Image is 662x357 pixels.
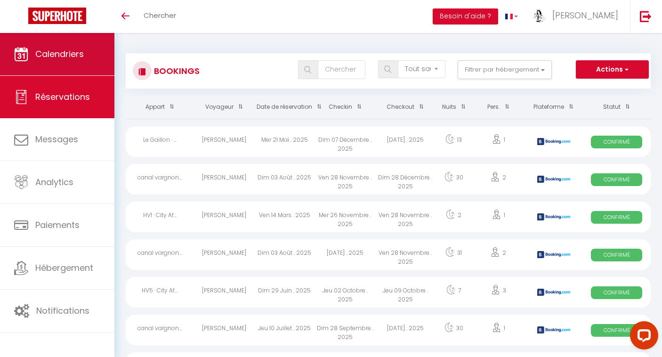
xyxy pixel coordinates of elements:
[375,96,436,119] th: Sort by checkout
[315,96,375,119] th: Sort by checkin
[254,96,315,119] th: Sort by booking date
[525,96,582,119] th: Sort by channel
[436,96,472,119] th: Sort by nights
[532,8,546,23] img: ...
[472,96,525,119] th: Sort by people
[458,60,552,79] button: Filtrer par hébergement
[194,96,254,119] th: Sort by guest
[35,262,93,274] span: Hébergement
[35,176,73,188] span: Analytics
[582,96,651,119] th: Sort by status
[35,219,80,231] span: Paiements
[28,8,86,24] img: Super Booking
[640,10,652,22] img: logout
[35,133,78,145] span: Messages
[552,9,618,21] span: [PERSON_NAME]
[622,317,662,357] iframe: LiveChat chat widget
[576,60,648,79] button: Actions
[35,91,90,103] span: Réservations
[35,48,84,60] span: Calendriers
[144,10,176,20] span: Chercher
[36,305,89,316] span: Notifications
[318,60,366,79] input: Chercher
[152,60,200,81] h3: Bookings
[126,96,194,119] th: Sort by rentals
[433,8,498,24] button: Besoin d'aide ?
